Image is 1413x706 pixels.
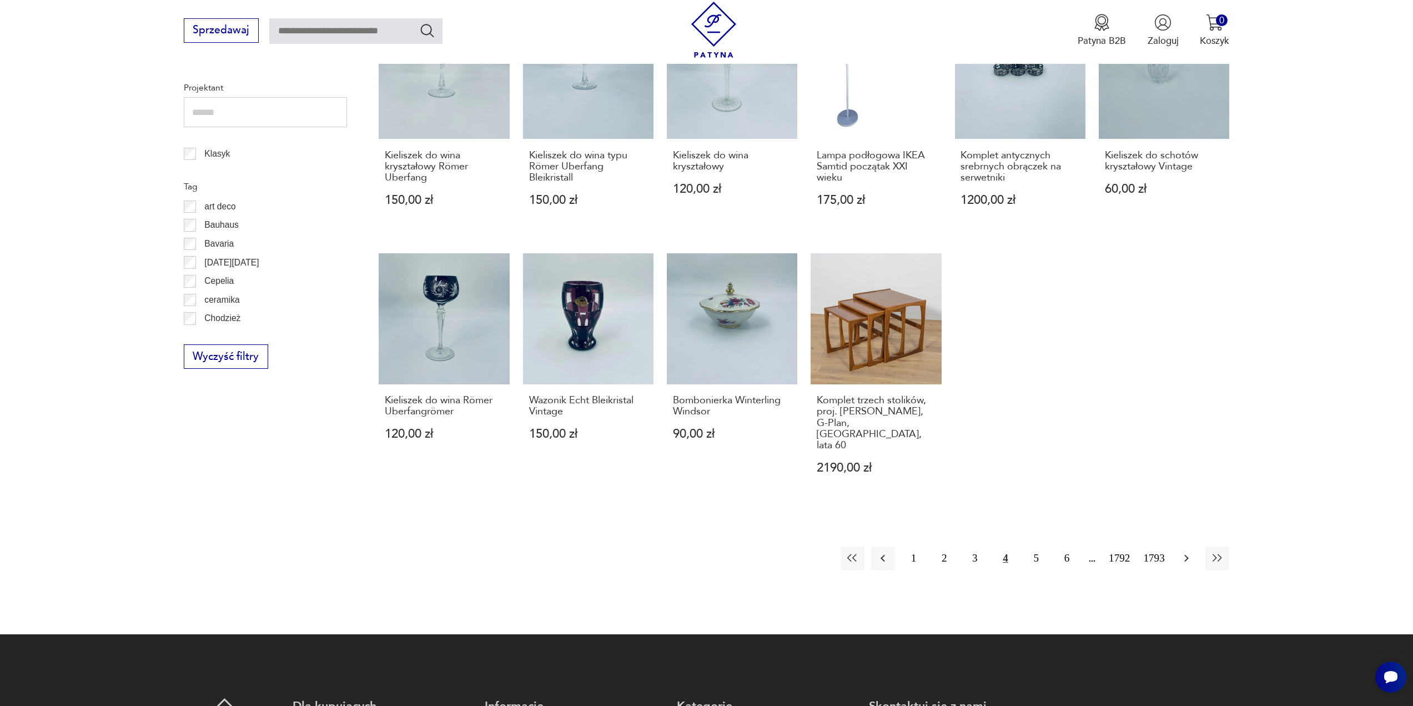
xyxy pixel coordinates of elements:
p: [DATE][DATE] [204,256,259,270]
p: Tag [184,179,347,194]
p: 150,00 zł [529,194,648,206]
h3: Lampa podłogowa IKEA Samtid początak XXI wieku [817,150,936,184]
p: 90,00 zł [673,428,792,440]
a: Komplet antycznych srebrnych obrączek na serwetnikiKomplet antycznych srebrnych obrączek na serwe... [955,8,1085,232]
p: Koszyk [1200,34,1229,47]
p: Bauhaus [204,218,239,232]
p: Bavaria [204,237,234,251]
p: 120,00 zł [673,183,792,195]
button: 1 [902,547,926,570]
h3: Kieliszek do schotów kryształowy Vintage [1105,150,1224,173]
p: Patyna B2B [1078,34,1126,47]
h3: Kieliszek do wina typu Römer Uberfang Bleikristall [529,150,648,184]
button: 1793 [1140,547,1168,570]
img: Patyna - sklep z meblami i dekoracjami vintage [686,2,742,58]
p: 175,00 zł [817,194,936,206]
button: 4 [993,547,1017,570]
a: Komplet trzech stolików, proj. R. Benett, G-Plan, Wielka Brytania, lata 60Komplet trzech stolików... [811,253,941,500]
button: 6 [1055,547,1079,570]
img: Ikonka użytkownika [1154,14,1171,31]
h3: Kieliszek do wina kryształowy Römer Uberfang [385,150,504,184]
p: 150,00 zł [385,194,504,206]
iframe: Smartsupp widget button [1375,662,1406,693]
p: 60,00 zł [1105,183,1224,195]
a: Ikona medaluPatyna B2B [1078,14,1126,47]
h3: Bombonierka Winterling Windsor [673,395,792,418]
a: Wazonik Echt Bleikristal VintageWazonik Echt Bleikristal Vintage150,00 zł [523,253,653,500]
p: Klasyk [204,147,230,161]
a: Bombonierka Winterling WindsorBombonierka Winterling Windsor90,00 zł [667,253,797,500]
button: Szukaj [419,22,435,38]
a: Lampa podłogowa IKEA Samtid początak XXI wiekuLampa podłogowa IKEA Samtid początak XXI wieku175,0... [811,8,941,232]
p: Chodzież [204,311,240,326]
p: ceramika [204,293,239,307]
p: Ćmielów [204,330,238,344]
button: 2 [932,547,956,570]
a: Kieliszek do wina kryształowyKieliszek do wina kryształowy120,00 zł [667,8,797,232]
h3: Wazonik Echt Bleikristal Vintage [529,395,648,418]
h3: Kieliszek do wina Römer Uberfangrömer [385,395,504,418]
p: Cepelia [204,274,234,288]
h3: Kieliszek do wina kryształowy [673,150,792,173]
button: 0Koszyk [1200,14,1229,47]
p: art deco [204,199,235,214]
button: Wyczyść filtry [184,344,268,369]
p: 120,00 zł [385,428,504,440]
img: Ikona medalu [1093,14,1110,31]
button: Patyna B2B [1078,14,1126,47]
button: 3 [963,547,987,570]
a: Kieliszek do wina kryształowy Römer UberfangKieliszek do wina kryształowy Römer Uberfang150,00 zł [379,8,509,232]
p: 1200,00 zł [961,194,1079,206]
p: Zaloguj [1148,34,1179,47]
img: Ikona koszyka [1206,14,1223,31]
a: Kieliszek do schotów kryształowy VintageKieliszek do schotów kryształowy Vintage60,00 zł [1099,8,1229,232]
p: 150,00 zł [529,428,648,440]
h3: Komplet trzech stolików, proj. [PERSON_NAME], G-Plan, [GEOGRAPHIC_DATA], lata 60 [817,395,936,452]
button: Sprzedawaj [184,18,259,43]
button: Zaloguj [1148,14,1179,47]
div: 0 [1216,14,1228,26]
a: Kieliszek do wina typu Römer Uberfang BleikristallKieliszek do wina typu Römer Uberfang Bleikrist... [523,8,653,232]
p: Projektant [184,81,347,95]
a: Kieliszek do wina Römer UberfangrömerKieliszek do wina Römer Uberfangrömer120,00 zł [379,253,509,500]
button: 1792 [1105,547,1133,570]
p: 2190,00 zł [817,462,936,474]
button: 5 [1024,547,1048,570]
h3: Komplet antycznych srebrnych obrączek na serwetniki [961,150,1079,184]
a: Sprzedawaj [184,27,259,36]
